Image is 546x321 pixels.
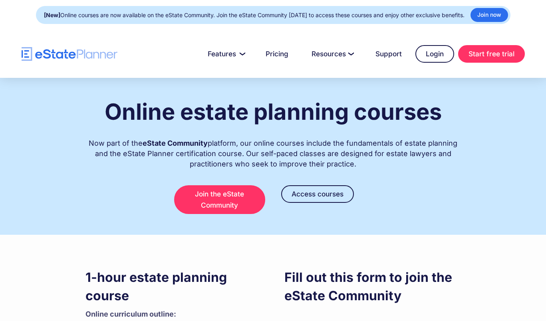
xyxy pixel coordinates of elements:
[281,185,354,203] a: Access courses
[198,46,252,62] a: Features
[415,45,454,63] a: Login
[458,45,525,63] a: Start free trial
[22,47,117,61] a: home
[105,99,442,124] h1: Online estate planning courses
[143,139,208,147] strong: eState Community
[44,10,465,21] div: Online courses are now available on the eState Community. Join the eState Community [DATE] to acc...
[284,268,461,305] h3: Fill out this form to join the eState Community
[256,46,298,62] a: Pricing
[85,310,176,318] strong: Online curriculum outline: ‍
[302,46,362,62] a: Resources
[366,46,411,62] a: Support
[85,268,262,305] h3: 1-hour estate planning course
[471,8,508,22] a: Join now
[174,185,265,214] a: Join the eState Community
[85,130,461,169] div: Now part of the platform, our online courses include the fundamentals of estate planning and the ...
[44,12,60,18] strong: [New]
